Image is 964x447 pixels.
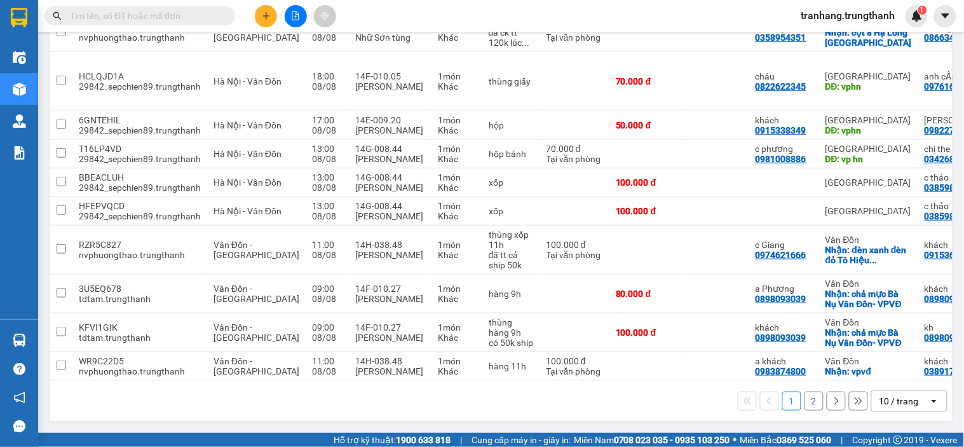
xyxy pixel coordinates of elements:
[756,366,806,376] div: 0983874800
[70,9,220,23] input: Tìm tên, số ĐT hoặc mã đơn
[616,327,679,338] div: 100.000 đ
[214,356,299,376] span: Vân Đồn - [GEOGRAPHIC_DATA]
[756,32,806,43] div: 0358954351
[79,115,201,125] div: 6GNTEHIL
[438,240,476,250] div: 1 món
[355,81,425,92] div: [PERSON_NAME]
[79,294,201,304] div: tdtam.trungthanh
[262,11,271,20] span: plus
[79,211,201,221] div: 29842_sepchien89.trungthanh
[489,317,533,338] div: thùng hàng 9h
[825,366,912,376] div: Nhận: vpvđ
[825,125,912,135] div: DĐ: vphn
[255,5,277,27] button: plus
[79,172,201,182] div: BBEACLUH
[777,435,832,445] strong: 0369 525 060
[940,10,951,22] span: caret-down
[438,284,476,294] div: 1 món
[893,436,902,444] span: copyright
[756,144,813,154] div: c phương
[791,8,906,24] span: tranhang.trungthanh
[841,433,843,447] span: |
[489,250,533,270] div: đã tt cả ship 50k
[79,366,201,376] div: nvphuongthao.trungthanh
[574,433,730,447] span: Miền Nam
[79,250,201,260] div: nvphuongthao.trungthanh
[616,76,679,86] div: 70.000 đ
[355,322,425,333] div: 14F-010.27
[355,182,425,193] div: [PERSON_NAME]
[825,154,912,164] div: DĐ: vp hn
[79,333,201,343] div: tdtam.trungthanh
[438,366,476,376] div: Khác
[460,433,462,447] span: |
[918,6,927,15] sup: 1
[472,433,571,447] span: Cung cấp máy in - giấy in:
[355,240,425,250] div: 14H-038.48
[756,71,813,81] div: châu
[291,11,300,20] span: file-add
[312,154,343,164] div: 08/08
[782,392,801,411] button: 1
[312,322,343,333] div: 09:00
[825,279,912,289] div: Vân Đồn
[312,144,343,154] div: 13:00
[79,240,201,250] div: RZR5C827
[13,363,25,375] span: question-circle
[756,322,813,333] div: khách
[312,172,343,182] div: 13:00
[312,366,343,376] div: 08/08
[355,201,425,211] div: 14G-008.44
[546,366,603,376] div: Tại văn phòng
[438,154,476,164] div: Khác
[214,240,299,260] span: Vân Đồn - [GEOGRAPHIC_DATA]
[214,22,299,43] span: Vân Đồn - [GEOGRAPHIC_DATA]
[355,32,425,43] div: Nhữ Sơn tùng
[214,149,282,159] span: Hà Nội - Vân Đồn
[825,245,912,265] div: Nhận: đèn xanh đèn đỏ Tô Hiệu -VPVĐ
[312,356,343,366] div: 11:00
[879,395,919,408] div: 10 / trang
[13,83,26,96] img: warehouse-icon
[312,182,343,193] div: 08/08
[355,356,425,366] div: 14H-038.48
[79,71,201,81] div: HCLQJD1A
[825,177,912,188] div: [GEOGRAPHIC_DATA]
[79,201,201,211] div: HFEPVQCD
[489,338,533,348] div: có 50k ship
[870,255,878,265] span: ...
[438,322,476,333] div: 1 món
[13,146,26,160] img: solution-icon
[934,5,956,27] button: caret-down
[312,333,343,343] div: 08/08
[438,115,476,125] div: 1 món
[314,5,336,27] button: aim
[489,177,533,188] div: xốp
[214,76,282,86] span: Hà Nội - Vân Đồn
[79,356,201,366] div: WR9C22D5
[825,289,912,309] div: Nhận: chả mực Bà Nụ Vân Đồn- VPVĐ
[396,435,451,445] strong: 1900 633 818
[312,294,343,304] div: 08/08
[214,177,282,188] span: Hà Nội - Vân Đồn
[756,250,806,260] div: 0974621666
[438,182,476,193] div: Khác
[825,144,912,154] div: [GEOGRAPHIC_DATA]
[312,201,343,211] div: 13:00
[911,10,923,22] img: icon-new-feature
[53,11,62,20] span: search
[756,154,806,164] div: 0981008886
[355,115,425,125] div: 14E-009.20
[756,125,806,135] div: 0915338349
[438,125,476,135] div: Khác
[312,71,343,81] div: 18:00
[616,289,679,299] div: 80.000 đ
[214,120,282,130] span: Hà Nội - Vân Đồn
[756,356,813,366] div: a khách
[355,71,425,81] div: 14F-010.05
[522,38,529,48] span: ...
[438,81,476,92] div: Khác
[13,51,26,64] img: warehouse-icon
[312,211,343,221] div: 08/08
[438,201,476,211] div: 1 món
